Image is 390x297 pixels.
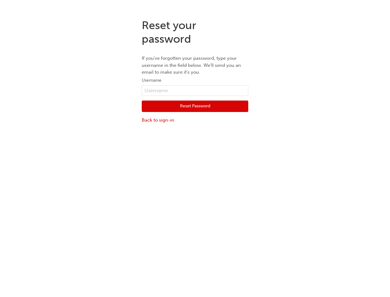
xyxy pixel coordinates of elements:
button: Reset Password [142,101,248,112]
a: Back to sign-in [142,117,248,124]
input: Username [142,85,248,96]
h1: Reset your password [142,19,248,45]
label: Username [142,77,248,84]
p: If you've forgotten your password, type your username in the field below. We'll send you an email... [142,55,248,76]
